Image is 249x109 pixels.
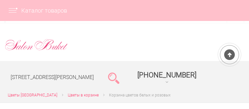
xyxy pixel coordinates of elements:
span: [PHONE_NUMBER] [137,71,196,79]
img: Цветы Нижний Новгород [5,38,68,52]
span: Цветы [GEOGRAPHIC_DATA] [8,93,57,97]
a: [PHONE_NUMBER] [134,69,200,87]
span: Корзина цветов белых и розовых [109,93,171,97]
span: Цветы в корзине [68,93,99,97]
a: Цветы [GEOGRAPHIC_DATA] [8,92,57,99]
a: Цветы в корзине [68,92,99,99]
a: [STREET_ADDRESS][PERSON_NAME] [11,74,94,80]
